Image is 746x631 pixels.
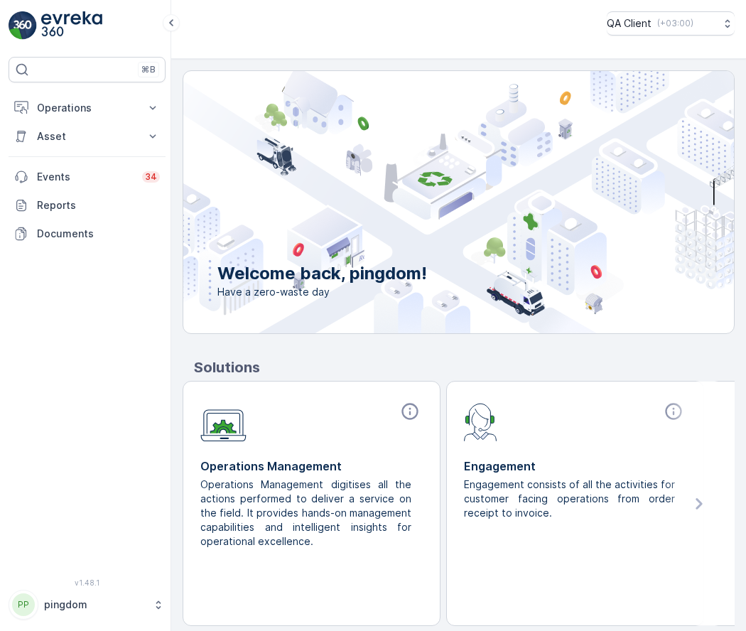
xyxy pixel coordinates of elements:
button: PPpingdom [9,590,166,620]
p: Operations [37,101,137,115]
p: pingdom [44,598,146,612]
p: Operations Management [200,458,423,475]
img: city illustration [119,71,734,333]
p: Welcome back, pingdom! [217,262,427,285]
p: QA Client [607,16,652,31]
p: ( +03:00 ) [657,18,693,29]
button: Asset [9,122,166,151]
img: logo [9,11,37,40]
img: module-icon [200,401,247,442]
p: 34 [145,171,157,183]
button: Operations [9,94,166,122]
div: PP [12,593,35,616]
a: Events34 [9,163,166,191]
p: Reports [37,198,160,212]
img: module-icon [464,401,497,441]
p: ⌘B [141,64,156,75]
span: v 1.48.1 [9,578,166,587]
p: Engagement consists of all the activities for customer facing operations from order receipt to in... [464,478,675,520]
p: Asset [37,129,137,144]
p: Operations Management digitises all the actions performed to deliver a service on the field. It p... [200,478,411,549]
p: Solutions [194,357,735,378]
img: logo_light-DOdMpM7g.png [41,11,102,40]
a: Reports [9,191,166,220]
a: Documents [9,220,166,248]
p: Engagement [464,458,686,475]
p: Documents [37,227,160,241]
p: Events [37,170,134,184]
span: Have a zero-waste day [217,285,427,299]
button: QA Client(+03:00) [607,11,735,36]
